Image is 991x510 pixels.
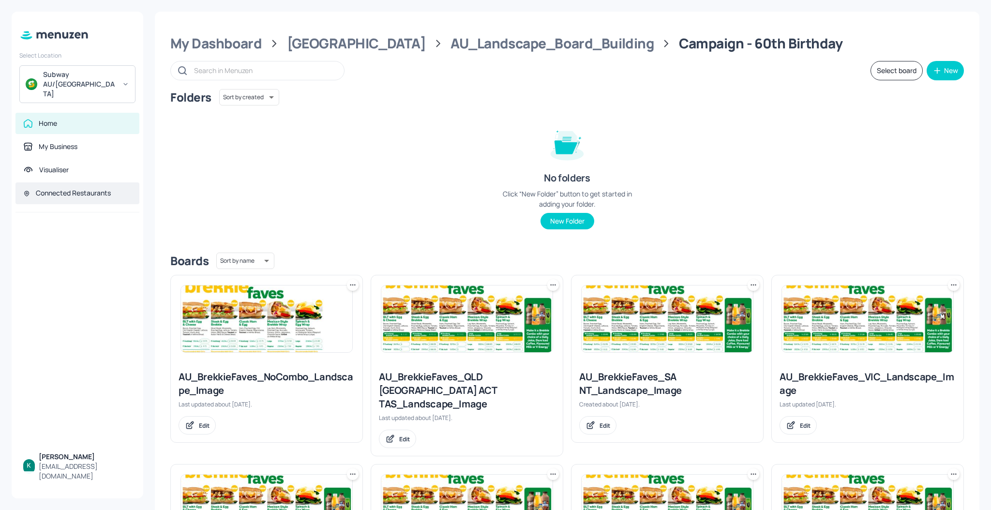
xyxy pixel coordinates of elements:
[170,90,211,105] div: Folders
[780,370,956,397] div: AU_BrekkieFaves_VIC_Landscape_Image
[36,188,111,198] div: Connected Restaurants
[543,119,591,167] img: folder-empty
[287,35,426,52] div: [GEOGRAPHIC_DATA]
[39,165,69,175] div: Visualiser
[194,63,334,77] input: Search in Menuzen
[170,253,209,269] div: Boards
[179,370,355,397] div: AU_BrekkieFaves_NoCombo_Landscape_Image
[579,370,755,397] div: AU_BrekkieFaves_SA NT_Landscape_Image
[780,400,956,408] div: Last updated [DATE].
[379,414,555,422] div: Last updated about [DATE].
[216,251,274,270] div: Sort by name
[23,459,35,471] img: ACg8ocKBIlbXoTTzaZ8RZ_0B6YnoiWvEjOPx6MQW7xFGuDwnGH3hbQ=s96-c
[450,35,654,52] div: AU_Landscape_Board_Building
[219,88,279,107] div: Sort by created
[579,400,755,408] div: Created about [DATE].
[381,285,553,352] img: 2025-08-13-1755052488882tu52zlxrh0d.jpeg
[399,435,410,443] div: Edit
[379,370,555,411] div: AU_BrekkieFaves_QLD [GEOGRAPHIC_DATA] ACT TAS_Landscape_Image
[39,462,132,481] div: [EMAIL_ADDRESS][DOMAIN_NAME]
[800,421,811,430] div: Edit
[871,61,923,80] button: Select board
[944,67,958,74] div: New
[39,142,77,151] div: My Business
[39,452,132,462] div: [PERSON_NAME]
[541,213,594,229] button: New Folder
[39,119,57,128] div: Home
[679,35,843,52] div: Campaign - 60th Birthday
[600,421,610,430] div: Edit
[26,78,37,90] img: avatar
[170,35,262,52] div: My Dashboard
[179,400,355,408] div: Last updated about [DATE].
[544,171,590,185] div: No folders
[43,70,116,99] div: Subway AU/[GEOGRAPHIC_DATA]
[927,61,964,80] button: New
[582,285,753,352] img: 2025-08-13-17550515790531wlu5d8p5b8.jpeg
[782,285,953,352] img: 2025-08-27-175625429720232v8ygvb21l.jpeg
[199,421,210,430] div: Edit
[495,189,640,209] div: Click “New Folder” button to get started in adding your folder.
[19,51,135,60] div: Select Location
[181,285,352,352] img: 2025-08-15-17552292449181q1jp8lk993.jpeg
